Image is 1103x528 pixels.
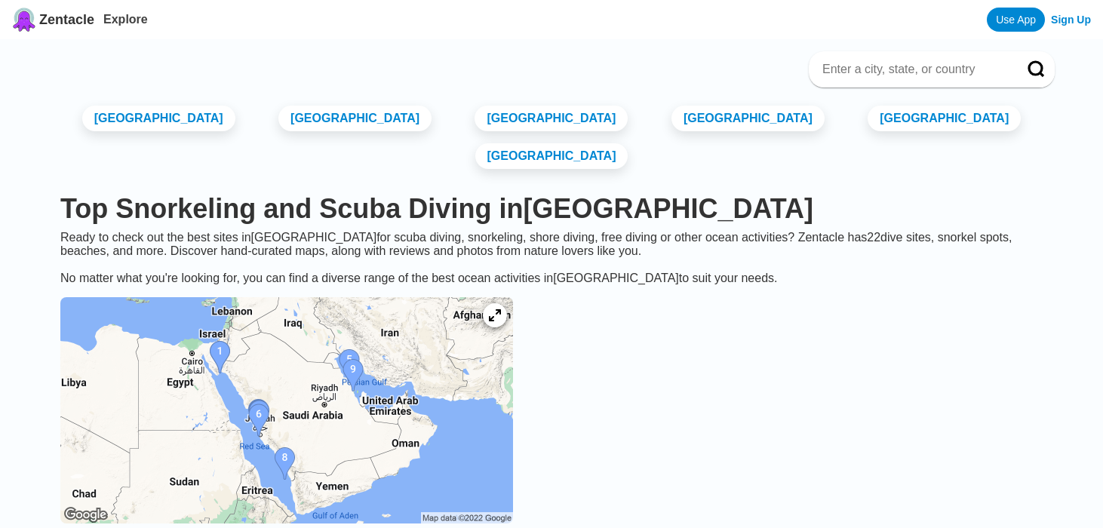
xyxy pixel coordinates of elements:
input: Enter a city, state, or country [821,62,1006,77]
a: [GEOGRAPHIC_DATA] [475,143,628,169]
img: Saudi Arabia dive site map [60,297,513,523]
a: Sign Up [1051,14,1091,26]
h1: Top Snorkeling and Scuba Diving in [GEOGRAPHIC_DATA] [60,193,1043,225]
a: [GEOGRAPHIC_DATA] [868,106,1021,131]
span: Zentacle [39,12,94,28]
img: Zentacle logo [12,8,36,32]
a: Use App [987,8,1045,32]
a: [GEOGRAPHIC_DATA] [475,106,628,131]
a: Zentacle logoZentacle [12,8,94,32]
div: Ready to check out the best sites in [GEOGRAPHIC_DATA] for scuba diving, snorkeling, shore diving... [48,231,1055,285]
a: Explore [103,13,148,26]
a: [GEOGRAPHIC_DATA] [82,106,235,131]
a: [GEOGRAPHIC_DATA] [671,106,825,131]
a: [GEOGRAPHIC_DATA] [278,106,432,131]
